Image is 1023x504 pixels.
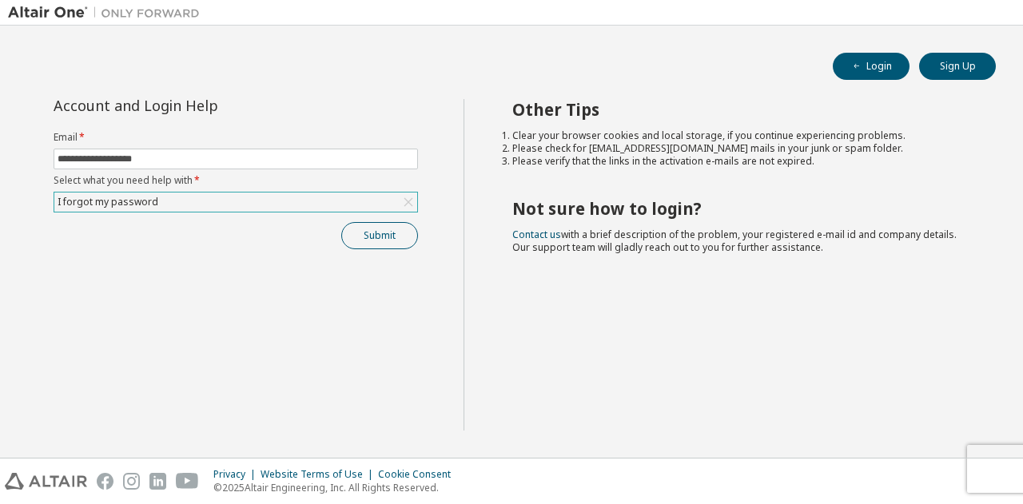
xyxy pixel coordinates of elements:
button: Login [833,53,910,80]
img: youtube.svg [176,473,199,490]
h2: Other Tips [512,99,968,120]
div: Cookie Consent [378,468,460,481]
li: Please verify that the links in the activation e-mails are not expired. [512,155,968,168]
h2: Not sure how to login? [512,198,968,219]
div: Website Terms of Use [261,468,378,481]
div: Account and Login Help [54,99,345,112]
button: Submit [341,222,418,249]
label: Select what you need help with [54,174,418,187]
div: I forgot my password [54,192,417,212]
label: Email [54,131,418,144]
a: Contact us [512,228,561,241]
div: I forgot my password [55,193,161,211]
span: with a brief description of the problem, your registered e-mail id and company details. Our suppo... [512,228,957,254]
li: Please check for [EMAIL_ADDRESS][DOMAIN_NAME] mails in your junk or spam folder. [512,142,968,155]
img: linkedin.svg [149,473,166,490]
img: facebook.svg [97,473,113,490]
p: © 2025 Altair Engineering, Inc. All Rights Reserved. [213,481,460,494]
button: Sign Up [919,53,996,80]
img: altair_logo.svg [5,473,87,490]
img: instagram.svg [123,473,140,490]
div: Privacy [213,468,261,481]
li: Clear your browser cookies and local storage, if you continue experiencing problems. [512,129,968,142]
img: Altair One [8,5,208,21]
